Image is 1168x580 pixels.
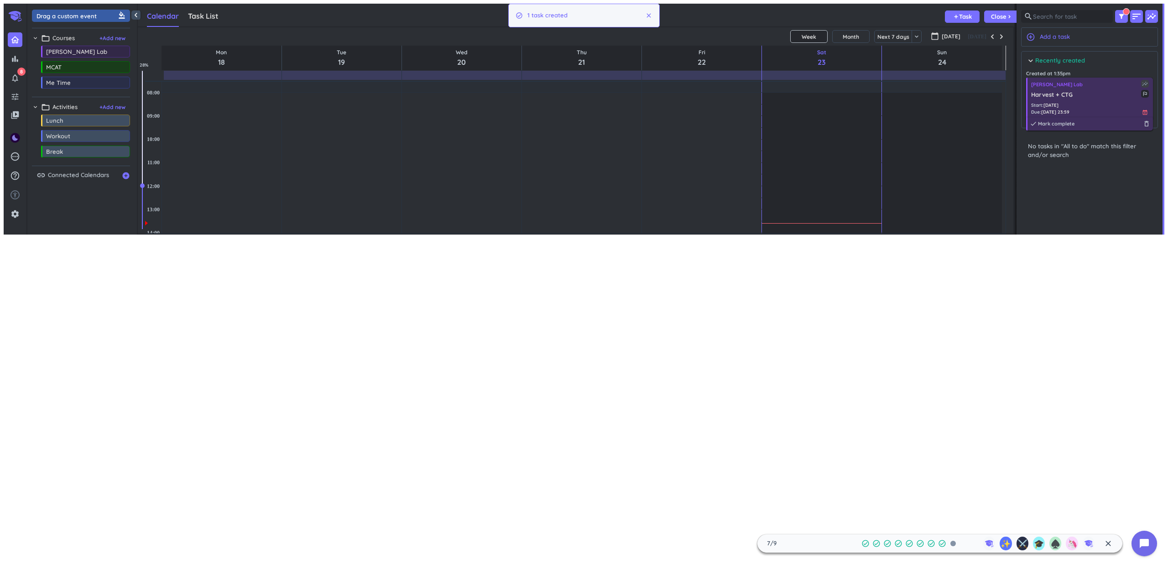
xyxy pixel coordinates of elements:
i: check_circle_outline [938,539,946,548]
i: tune [10,92,20,101]
span: Sat [817,48,826,57]
i: help_outline [10,171,20,181]
div: 14:00 [145,230,162,236]
i: chevron_right [1006,14,1012,20]
div: grid [1021,51,1158,235]
i: check_circle_outline [861,539,870,548]
span: 28 % [140,62,156,68]
span: [PERSON_NAME] Lab [46,48,115,55]
i: check_circle_outline [894,539,902,548]
span: Activities [52,103,78,112]
span: 20 [456,57,468,68]
span: Lunch [46,117,115,124]
span: 🎓 [1034,538,1044,550]
span: Me Time [46,79,115,86]
input: Search for task [1021,10,1113,23]
i: add_circle_outline [1026,32,1035,42]
i: check_circle_outline [872,539,881,548]
span: Recently created [1035,56,1085,65]
span: 23 [817,57,826,68]
span: 21 [577,57,587,68]
i: video_library [10,110,20,120]
span: Task List [188,11,219,21]
i: filter_alt [1118,13,1125,20]
span: 1 task created [527,11,568,20]
button: +Add new [99,103,125,111]
button: +Add new [99,34,125,42]
i: pending [10,152,20,162]
span: Workout [46,132,115,140]
span: Close [991,14,1006,20]
i: chevron_right [32,104,39,110]
span: Connected Calendars [48,171,109,180]
a: settings [7,207,23,221]
i: close [1104,539,1113,548]
i: insights [1141,80,1149,88]
span: MCAT [46,63,115,71]
span: Wed [456,48,468,57]
span: Start : [1031,102,1043,109]
i: keyboard_arrow_down [913,33,920,40]
span: 18 [216,57,227,68]
button: [DATE] [967,31,988,42]
span: Mon [216,48,227,57]
i: insights [1145,10,1158,23]
span: Month [843,33,859,40]
span: Fri [698,48,706,57]
span: 7 / 9 [767,539,777,548]
i: folder_open [41,103,50,112]
a: Go to August 20, 2025 [454,47,469,68]
button: Next Week [997,32,1006,41]
i: event_busy [1142,110,1148,115]
i: bar_chart [10,54,20,63]
i: chevron_right [1026,56,1035,65]
i: check_circle_outline [905,539,913,548]
span: [DATE] [942,32,960,41]
span: ✨ [1001,538,1011,550]
span: Thu [577,48,587,57]
span: Harvest + CTG [1031,90,1141,99]
i: close [645,12,652,19]
i: check_circle_outline [516,12,523,19]
span: 19 [337,57,346,68]
span: Break [46,148,115,155]
span: [DATE] 23:59 [1041,109,1069,115]
i: delete_outline [1143,120,1150,127]
a: Go to August 24, 2025 [935,47,949,68]
span: Next 7 days [877,33,909,40]
a: Go to August 18, 2025 [214,47,229,68]
i: check_circle_outline [916,539,924,548]
i: chevron_left [131,10,141,20]
div: Drag a custom event [36,11,128,20]
i: settings [10,209,20,219]
button: addTask [945,10,980,23]
i: chevron_right [32,35,39,42]
span: Created at 1:35pm [1026,70,1153,78]
span: [PERSON_NAME] Lab [1031,81,1083,89]
a: Go to August 22, 2025 [696,47,708,68]
span: 22 [698,57,706,68]
span: 24 [937,57,947,68]
span: + Add new [99,34,125,42]
span: 🦄 [1067,538,1077,550]
span: Add a task [1040,32,1070,42]
span: ♠️ [1050,538,1060,550]
i: notifications_none [10,73,20,83]
span: Task [959,14,972,20]
span: Sun [937,48,947,57]
i: sort [1131,11,1142,22]
span: 8 [17,68,26,76]
span: Tue [337,48,346,57]
i: folder_open [41,34,50,43]
i: outlined_flag [1142,91,1148,97]
a: bar_chart [8,52,22,66]
span: + Add new [99,103,125,111]
i: add [953,14,959,20]
a: Go to August 21, 2025 [575,47,589,68]
a: Go to August 19, 2025 [335,47,348,68]
i: link [36,171,46,180]
span: Due : [1031,109,1041,115]
span: ⚔️ [1017,538,1027,550]
i: add_circle [122,172,130,180]
span: No tasks in "All to do" match this filter and/or search [1028,142,1151,160]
